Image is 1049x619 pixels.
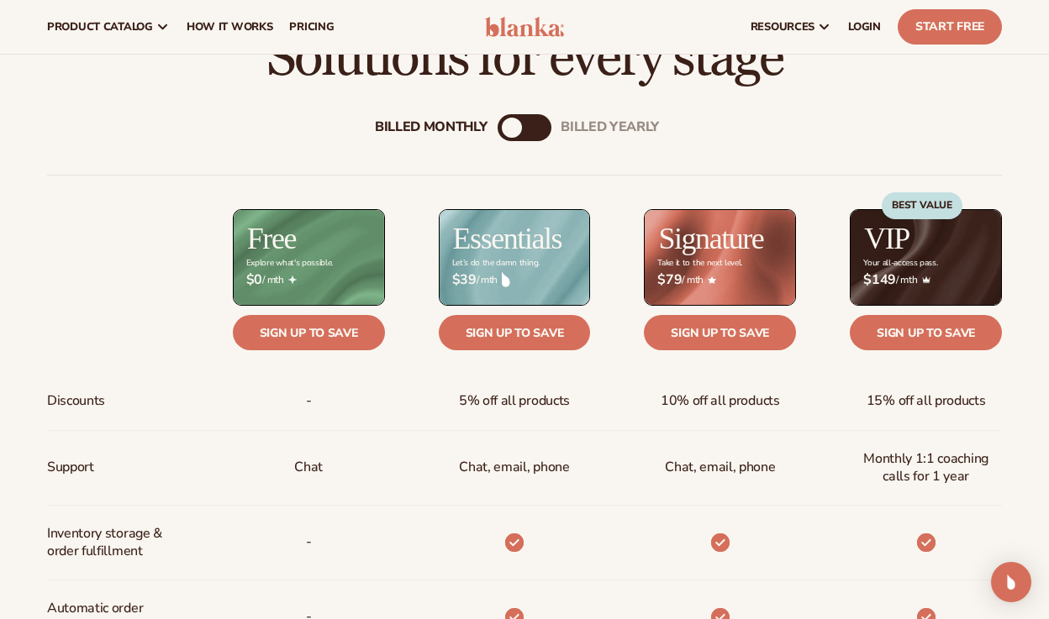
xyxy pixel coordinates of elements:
[863,443,988,492] span: Monthly 1:1 coaching calls for 1 year
[708,276,716,284] img: Star_6.png
[288,275,297,284] img: Free_Icon_bb6e7c7e-73f8-44bd-8ed0-223ea0fc522e.png
[898,9,1002,45] a: Start Free
[47,452,94,483] span: Support
[246,272,262,288] strong: $0
[47,30,1002,87] h2: Solutions for every stage
[440,210,590,305] img: Essentials_BG_9050f826-5aa9-47d9-a362-757b82c62641.jpg
[658,223,763,254] h2: Signature
[863,272,988,288] span: / mth
[306,527,312,558] span: -
[246,272,372,288] span: / mth
[452,272,577,288] span: / mth
[453,223,562,254] h2: Essentials
[459,386,570,417] span: 5% off all products
[867,386,986,417] span: 15% off all products
[233,315,385,350] a: Sign up to save
[645,210,795,305] img: Signature_BG_eeb718c8-65ac-49e3-a4e5-327c6aa73146.jpg
[851,210,1001,305] img: VIP_BG_199964bd-3653-43bc-8a67-789d2d7717b9.jpg
[661,386,780,417] span: 10% off all products
[561,119,659,135] div: billed Yearly
[234,210,384,305] img: free_bg.png
[848,20,881,34] span: LOGIN
[247,223,296,254] h2: Free
[289,20,334,34] span: pricing
[657,272,682,288] strong: $79
[665,452,775,483] span: Chat, email, phone
[644,315,796,350] a: Sign up to save
[47,20,153,34] span: product catalog
[294,452,323,483] p: Chat
[657,272,783,288] span: / mth
[47,518,162,567] span: Inventory storage & order fulfillment
[850,315,1002,350] a: Sign up to save
[375,119,488,135] div: Billed Monthly
[459,452,569,483] p: Chat, email, phone
[306,386,312,417] span: -
[502,272,510,287] img: drop.png
[439,315,591,350] a: Sign up to save
[187,20,273,34] span: How It Works
[991,562,1031,602] div: Open Intercom Messenger
[863,272,896,288] strong: $149
[47,386,105,417] span: Discounts
[751,20,814,34] span: resources
[864,223,909,254] h2: VIP
[452,272,477,288] strong: $39
[485,17,564,37] img: logo
[882,192,962,219] div: BEST VALUE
